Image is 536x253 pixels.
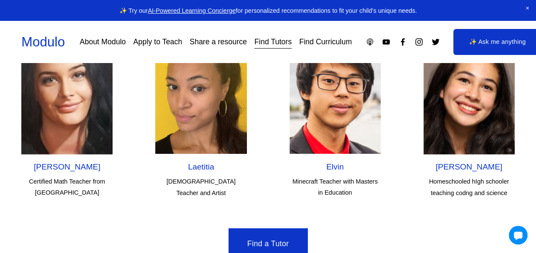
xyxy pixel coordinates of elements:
h2: Laetitia [155,162,246,172]
h2: [PERSON_NAME] [423,162,515,172]
a: Twitter [431,37,440,46]
a: Apple Podcasts [365,37,374,46]
a: YouTube [382,37,391,46]
a: Find Curriculum [299,34,352,49]
a: Facebook [398,37,407,46]
p: [DEMOGRAPHIC_DATA] Teacher and Artist [155,176,246,198]
a: Modulo [21,34,65,49]
h2: Elvin [290,162,381,172]
p: Minecraft Teacher with Masters in Education [290,176,381,198]
a: About Modulo [80,34,126,49]
a: Share a resource [190,34,247,49]
a: Find Tutors [254,34,292,49]
a: AI-Powered Learning Concierge [148,7,236,14]
p: Homeschooled hIgh schooler teaching codng and science [423,176,515,198]
a: Instagram [414,37,423,46]
p: Certified Math Teacher from [GEOGRAPHIC_DATA] [21,176,113,198]
a: Apply to Teach [133,34,182,49]
h2: [PERSON_NAME] [21,162,113,172]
